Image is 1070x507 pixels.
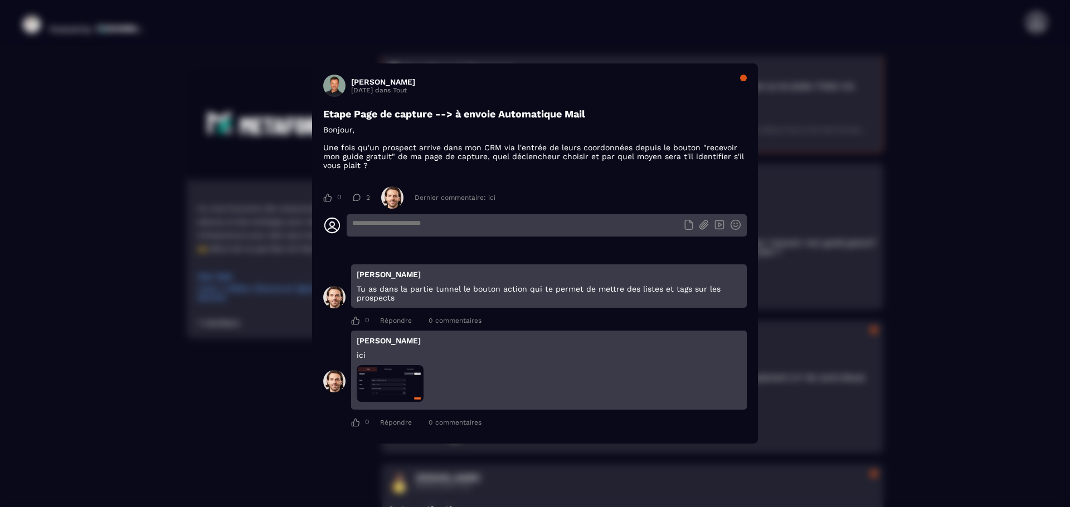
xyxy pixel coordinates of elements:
[365,316,369,325] span: 0
[357,336,741,345] p: [PERSON_NAME]
[323,108,747,120] h3: Etape Page de capture --> à envoie Automatique Mail
[351,86,415,94] p: [DATE] dans Tout
[380,419,412,426] div: Répondre
[429,419,432,426] span: 0
[323,125,747,170] p: Bonjour, Une fois qu'un prospect arrive dans mon CRM via l'entrée de leurs coordonnées depuis le ...
[435,317,481,324] span: commentaires
[357,351,741,360] p: ici
[429,317,432,324] span: 0
[357,284,741,302] p: Tu as dans la partie tunnel le bouton action qui te permet de mettre des listes et tags sur les p...
[435,419,481,426] span: commentaires
[357,365,424,402] img: user photo
[357,270,741,279] p: [PERSON_NAME]
[351,77,415,86] h3: [PERSON_NAME]
[365,418,369,427] span: 0
[415,194,495,201] div: Dernier commentaire: ici
[380,317,412,324] div: Répondre
[337,193,341,202] span: 0
[366,194,370,201] span: 2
